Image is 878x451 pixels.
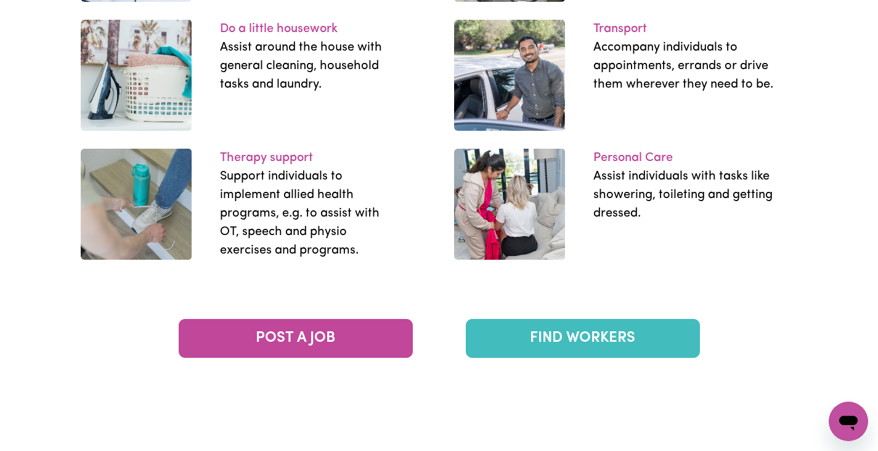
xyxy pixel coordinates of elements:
[81,20,192,131] img: work-12.ad5d85e4.jpg
[220,38,401,94] p: Assist around the house with general cleaning, household tasks and laundry.
[593,38,774,94] p: Accompany individuals to appointments, errands or drive them wherever they need to be.
[593,167,774,223] p: Assist individuals with tasks like showering, toileting and getting dressed.
[81,149,192,260] img: work-13.f164598e.jpg
[829,402,868,441] iframe: Button to launch messaging window
[454,149,565,260] img: work-23.45e406c6.jpg
[593,149,774,167] p: Personal Care
[220,167,401,260] p: Support individuals to implement allied health programs, e.g. to assist with OT, speech and physi...
[454,20,565,131] img: work-22.b58e9bca.jpg
[220,20,401,38] p: Do a little housework
[466,319,700,358] a: FIND WORKERS
[179,319,413,358] a: POST A JOB
[593,20,774,38] p: Transport
[220,149,401,167] p: Therapy support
